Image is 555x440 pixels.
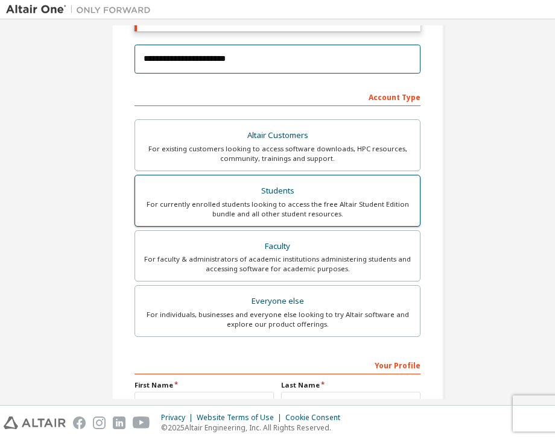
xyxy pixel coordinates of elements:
[142,127,413,144] div: Altair Customers
[281,380,420,390] label: Last Name
[142,183,413,200] div: Students
[4,416,66,429] img: altair_logo.svg
[6,4,157,16] img: Altair One
[133,416,150,429] img: youtube.svg
[135,380,274,390] label: First Name
[142,293,413,310] div: Everyone else
[113,416,125,429] img: linkedin.svg
[135,87,420,106] div: Account Type
[161,423,347,433] p: © 2025 Altair Engineering, Inc. All Rights Reserved.
[73,416,86,429] img: facebook.svg
[142,254,413,274] div: For faculty & administrators of academic institutions administering students and accessing softwa...
[161,413,197,423] div: Privacy
[142,200,413,219] div: For currently enrolled students looking to access the free Altair Student Edition bundle and all ...
[142,238,413,255] div: Faculty
[93,416,106,429] img: instagram.svg
[197,413,285,423] div: Website Terms of Use
[135,355,420,374] div: Your Profile
[285,413,347,423] div: Cookie Consent
[142,310,413,329] div: For individuals, businesses and everyone else looking to try Altair software and explore our prod...
[142,144,413,163] div: For existing customers looking to access software downloads, HPC resources, community, trainings ...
